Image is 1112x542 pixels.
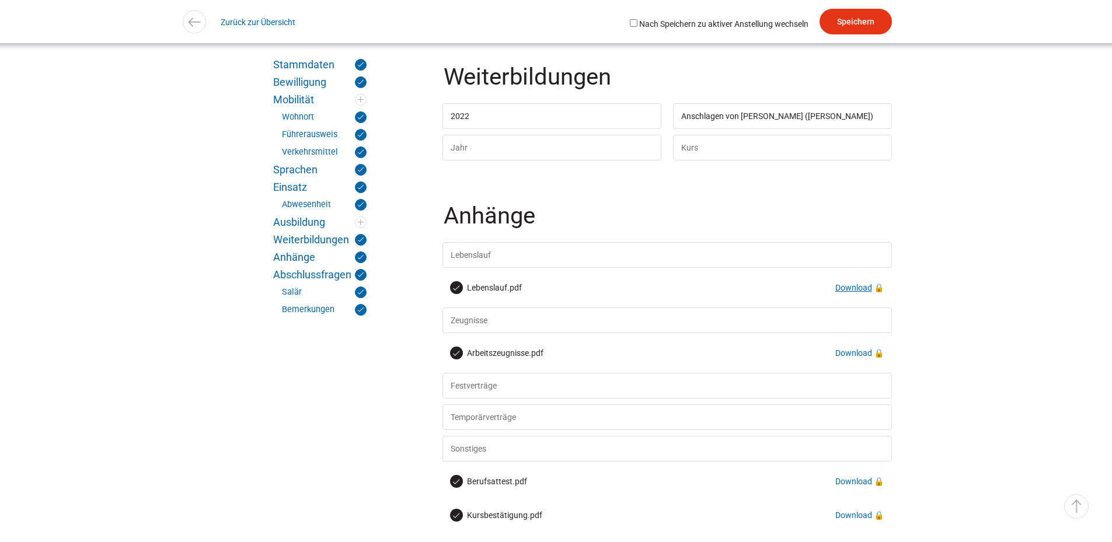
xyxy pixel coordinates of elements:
[835,477,872,486] a: Download
[442,65,894,103] legend: Weiterbildungen
[282,304,367,316] a: Bemerkungen
[442,373,892,398] input: Festverträge
[273,94,367,106] a: Mobilität
[835,510,872,520] a: Download
[186,13,203,30] img: icon-arrow-left.svg
[874,348,884,358] span: 🔒
[442,204,894,242] legend: Anhänge
[451,347,543,359] label: Arbeitszeugnisse.pdf
[630,19,637,27] input: Nach Speichern zu aktiver Anstellung wechseln
[273,269,367,281] a: Abschlussfragen
[273,181,367,193] a: Einsatz
[1064,494,1089,519] a: ▵ Nach oben
[273,76,367,88] a: Bewilligung
[282,146,367,158] a: Verkehrsmittel
[673,135,892,160] input: Kurs
[273,59,367,71] a: Stammdaten
[282,129,367,141] a: Führerausweis
[273,251,367,263] a: Anhänge
[442,242,892,268] input: Lebenslauf
[273,164,367,176] a: Sprachen
[451,475,527,487] label: Berufsattest.pdf
[442,436,892,461] input: Sonstiges
[835,283,872,292] a: Download
[282,111,367,123] a: Wohnort
[451,282,522,293] label: Lebenslauf.pdf
[282,286,367,298] a: Salär
[874,510,884,520] span: 🔒
[874,477,884,486] span: 🔒
[835,348,872,358] a: Download
[221,9,295,35] a: Zurück zur Übersicht
[442,307,892,333] input: Zeugnisse
[442,103,661,129] input: Jahr
[282,199,367,211] a: Abwesenheit
[874,283,884,292] span: 🔒
[820,9,892,34] input: Speichern
[451,509,542,521] label: Kursbestätigung.pdf
[628,18,808,29] label: Nach Speichern zu aktiver Anstellung wechseln
[673,103,892,129] input: Kurs
[273,234,367,246] a: Weiterbildungen
[442,135,661,160] input: Jahr
[442,404,892,430] input: Temporärverträge
[273,216,367,228] a: Ausbildung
